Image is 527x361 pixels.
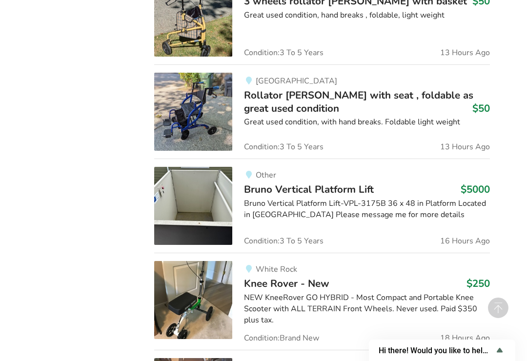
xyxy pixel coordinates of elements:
img: mobility-bruno vertical platform lift [154,167,232,245]
span: 16 Hours Ago [440,237,490,245]
a: mobility-knee rover - newWhite RockKnee Rover - New$250NEW KneeRover GO HYBRID - Most Compact and... [154,253,489,350]
span: 18 Hours Ago [440,334,490,342]
span: Condition: 3 To 5 Years [244,143,324,151]
a: mobility-bruno vertical platform liftOtherBruno Vertical Platform Lift$5000Bruno Vertical Platfor... [154,159,489,253]
h3: $250 [466,277,490,290]
img: mobility-knee rover - new [154,261,232,339]
span: Other [256,170,276,180]
h3: $50 [472,102,490,115]
span: White Rock [256,264,297,275]
div: NEW KneeRover GO HYBRID - Most Compact and Portable Knee Scooter with ALL TERRAIN Front Wheels. N... [244,292,489,326]
div: Great used condition, with hand breaks. Foldable light weight [244,117,489,128]
span: Condition: 3 To 5 Years [244,49,324,57]
div: Great used condition, hand breaks , foldable, light weight [244,10,489,21]
span: Condition: Brand New [244,334,319,342]
span: Hi there! Would you like to help us improve AssistList? [379,346,494,355]
span: [GEOGRAPHIC_DATA] [256,76,337,86]
div: Bruno Vertical Platform Lift-VPL-3175B 36 x 48 in Platform Located in [GEOGRAPHIC_DATA] Please me... [244,198,489,221]
img: mobility-rollator walker with seat , foldable as great used condition [154,73,232,151]
span: 13 Hours Ago [440,143,490,151]
span: Bruno Vertical Platform Lift [244,182,374,196]
a: mobility-rollator walker with seat , foldable as great used condition [GEOGRAPHIC_DATA]Rollator [... [154,64,489,159]
h3: $5000 [461,183,490,196]
span: 13 Hours Ago [440,49,490,57]
span: Condition: 3 To 5 Years [244,237,324,245]
button: Show survey - Hi there! Would you like to help us improve AssistList? [379,344,506,356]
span: Rollator [PERSON_NAME] with seat , foldable as great used condition [244,88,473,115]
span: Knee Rover - New [244,277,329,290]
